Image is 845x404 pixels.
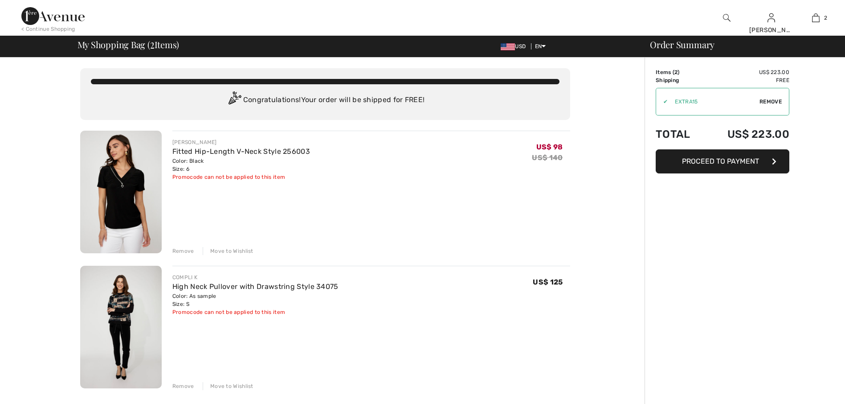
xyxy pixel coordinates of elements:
[723,12,731,23] img: search the website
[172,173,310,181] div: Promocode can not be applied to this item
[767,12,775,23] img: My Info
[80,131,162,253] img: Fitted Hip-Length V-Neck Style 256003
[21,7,85,25] img: 1ère Avenue
[532,153,563,162] s: US$ 140
[535,43,546,49] span: EN
[824,14,827,22] span: 2
[656,149,789,173] button: Proceed to Payment
[767,13,775,22] a: Sign In
[172,247,194,255] div: Remove
[703,119,789,149] td: US$ 223.00
[225,91,243,109] img: Congratulation2.svg
[703,68,789,76] td: US$ 223.00
[172,292,339,308] div: Color: As sample Size: S
[78,40,180,49] span: My Shopping Bag ( Items)
[172,282,339,291] a: High Neck Pullover with Drawstring Style 34075
[656,76,703,84] td: Shipping
[80,266,162,388] img: High Neck Pullover with Drawstring Style 34075
[533,278,563,286] span: US$ 125
[172,157,310,173] div: Color: Black Size: 6
[203,247,253,255] div: Move to Wishlist
[501,43,515,50] img: US Dollar
[749,25,793,35] div: [PERSON_NAME]
[656,68,703,76] td: Items ( )
[172,382,194,390] div: Remove
[150,38,155,49] span: 2
[172,308,339,316] div: Promocode can not be applied to this item
[172,147,310,156] a: Fitted Hip-Length V-Neck Style 256003
[812,12,820,23] img: My Bag
[656,98,668,106] div: ✔
[91,91,559,109] div: Congratulations! Your order will be shipped for FREE!
[668,88,759,115] input: Promo code
[172,273,339,281] div: COMPLI K
[536,143,563,151] span: US$ 98
[639,40,840,49] div: Order Summary
[21,25,75,33] div: < Continue Shopping
[203,382,253,390] div: Move to Wishlist
[501,43,529,49] span: USD
[794,12,837,23] a: 2
[172,138,310,146] div: [PERSON_NAME]
[682,157,759,165] span: Proceed to Payment
[759,98,782,106] span: Remove
[674,69,678,75] span: 2
[656,119,703,149] td: Total
[703,76,789,84] td: Free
